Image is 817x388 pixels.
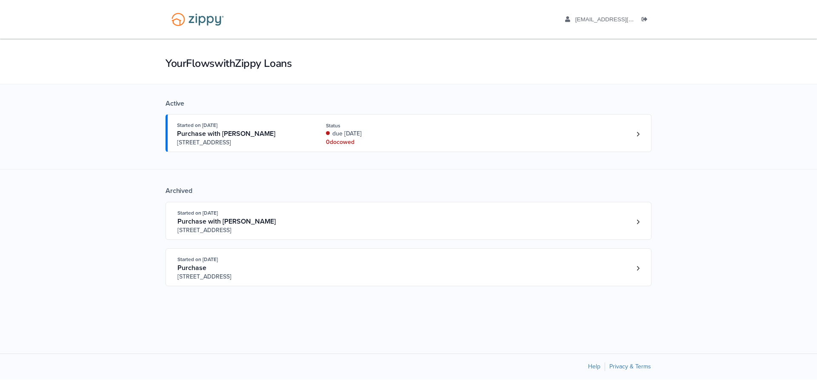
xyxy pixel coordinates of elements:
span: [STREET_ADDRESS] [177,273,307,281]
div: due [DATE] [326,129,440,138]
div: 0 doc owed [326,138,440,147]
a: Open loan 4183644 [166,202,651,240]
span: [STREET_ADDRESS] [177,226,307,235]
span: Started on [DATE] [177,210,218,216]
span: kalamazoothumper1@gmail.com [575,16,673,23]
span: Purchase with [PERSON_NAME] [177,217,276,226]
a: Log out [642,16,651,25]
span: Started on [DATE] [177,256,218,262]
img: Logo [166,9,229,30]
span: Started on [DATE] [177,122,217,128]
a: edit profile [565,16,673,25]
div: Status [326,122,440,129]
a: Loan number 4162342 [631,262,644,275]
span: [STREET_ADDRESS] [177,138,307,147]
a: Open loan 4162342 [166,248,651,286]
div: Active [166,99,651,108]
a: Privacy & Terms [609,363,651,370]
h1: Your Flows with Zippy Loans [166,56,651,71]
div: Archived [166,187,651,195]
span: Purchase [177,264,206,272]
a: Help [588,363,600,370]
a: Open loan 4190800 [166,114,651,152]
a: Loan number 4183644 [631,216,644,228]
span: Purchase with [PERSON_NAME] [177,129,275,138]
a: Loan number 4190800 [631,128,644,141]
